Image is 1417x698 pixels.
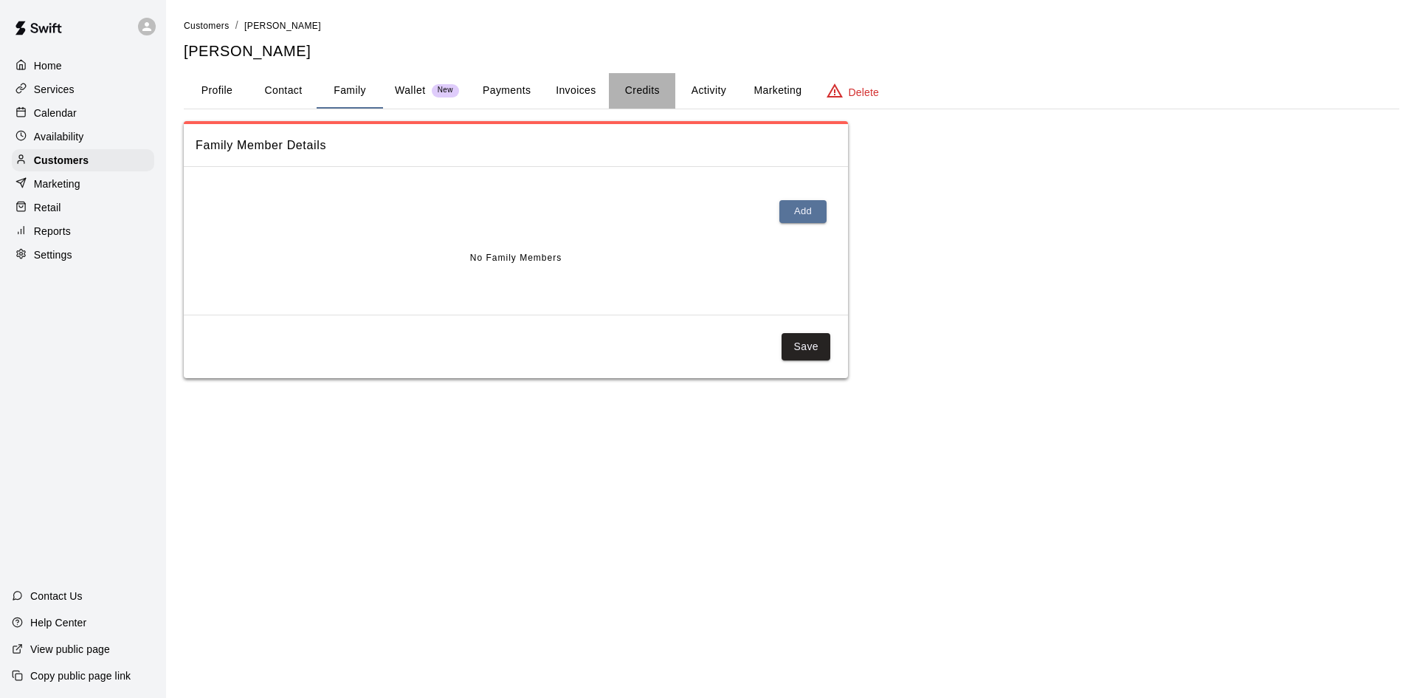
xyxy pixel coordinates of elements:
[30,589,83,603] p: Contact Us
[12,173,154,195] a: Marketing
[782,333,830,360] button: Save
[317,73,383,109] button: Family
[30,615,86,630] p: Help Center
[395,83,426,98] p: Wallet
[184,21,230,31] span: Customers
[471,73,542,109] button: Payments
[12,220,154,242] a: Reports
[235,18,238,33] li: /
[250,73,317,109] button: Contact
[196,136,836,155] span: Family Member Details
[779,200,827,223] button: Add
[184,73,1399,109] div: basic tabs example
[609,73,675,109] button: Credits
[34,247,72,262] p: Settings
[30,642,110,657] p: View public page
[542,73,609,109] button: Invoices
[470,247,562,270] span: No Family Members
[34,129,84,144] p: Availability
[742,73,813,109] button: Marketing
[34,153,89,168] p: Customers
[34,82,75,97] p: Services
[184,73,250,109] button: Profile
[675,73,742,109] button: Activity
[184,18,1399,34] nav: breadcrumb
[184,41,1399,61] h5: [PERSON_NAME]
[849,85,879,100] p: Delete
[184,19,230,31] a: Customers
[12,102,154,124] a: Calendar
[30,668,131,683] p: Copy public page link
[432,86,459,95] span: New
[34,106,77,120] p: Calendar
[12,55,154,77] a: Home
[34,200,61,215] p: Retail
[34,224,71,239] p: Reports
[12,196,154,219] a: Retail
[12,244,154,266] a: Settings
[34,177,80,191] p: Marketing
[34,58,62,73] p: Home
[244,21,321,31] span: [PERSON_NAME]
[12,149,154,171] a: Customers
[12,126,154,148] a: Availability
[12,78,154,100] a: Services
